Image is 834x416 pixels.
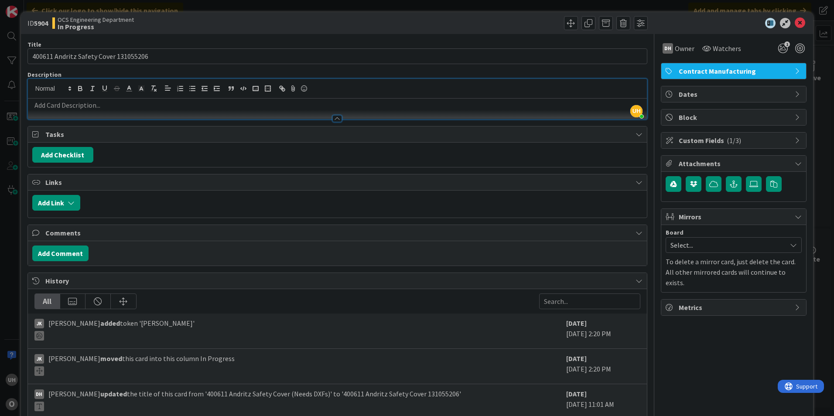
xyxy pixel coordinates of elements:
label: Title [27,41,41,48]
span: Links [45,177,631,188]
b: [DATE] [566,354,587,363]
input: Search... [539,293,640,309]
div: JK [34,354,44,364]
div: JK [34,319,44,328]
div: [DATE] 11:01 AM [566,389,640,415]
span: ID [27,18,48,28]
span: UH [630,105,643,117]
span: Custom Fields [679,135,790,146]
span: OCS Engineering Department [58,16,134,23]
span: 1 [784,41,790,47]
button: Add Checklist [32,147,93,163]
span: Metrics [679,302,790,313]
span: Mirrors [679,211,790,222]
span: ( 1/3 ) [727,136,741,145]
span: Tasks [45,129,631,140]
div: DH [34,389,44,399]
b: [DATE] [566,319,587,327]
span: [PERSON_NAME] this card into this column In Progress [48,353,235,376]
span: Watchers [713,43,741,54]
span: Owner [675,43,694,54]
span: Block [679,112,790,123]
b: moved [100,354,122,363]
input: type card name here... [27,48,647,64]
div: All [35,294,60,309]
span: History [45,276,631,286]
b: updated [100,389,127,398]
div: [DATE] 2:20 PM [566,353,640,379]
span: Contract Manufacturing [679,66,790,76]
button: Add Comment [32,246,89,261]
b: added [100,319,120,327]
span: Description [27,71,62,78]
b: [DATE] [566,389,587,398]
span: [PERSON_NAME] the title of this card from '400611 Andritz Safety Cover (Needs DXFs)' to '400611 A... [48,389,461,411]
span: Dates [679,89,790,99]
span: Comments [45,228,631,238]
b: 5904 [34,19,48,27]
span: [PERSON_NAME] token '[PERSON_NAME]' [48,318,195,341]
p: To delete a mirror card, just delete the card. All other mirrored cards will continue to exists. [666,256,802,288]
div: DH [663,43,673,54]
span: Support [18,1,40,12]
div: [DATE] 2:20 PM [566,318,640,344]
span: Select... [670,239,782,251]
b: In Progress [58,23,134,30]
span: Attachments [679,158,790,169]
span: Board [666,229,684,235]
button: Add Link [32,195,80,211]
